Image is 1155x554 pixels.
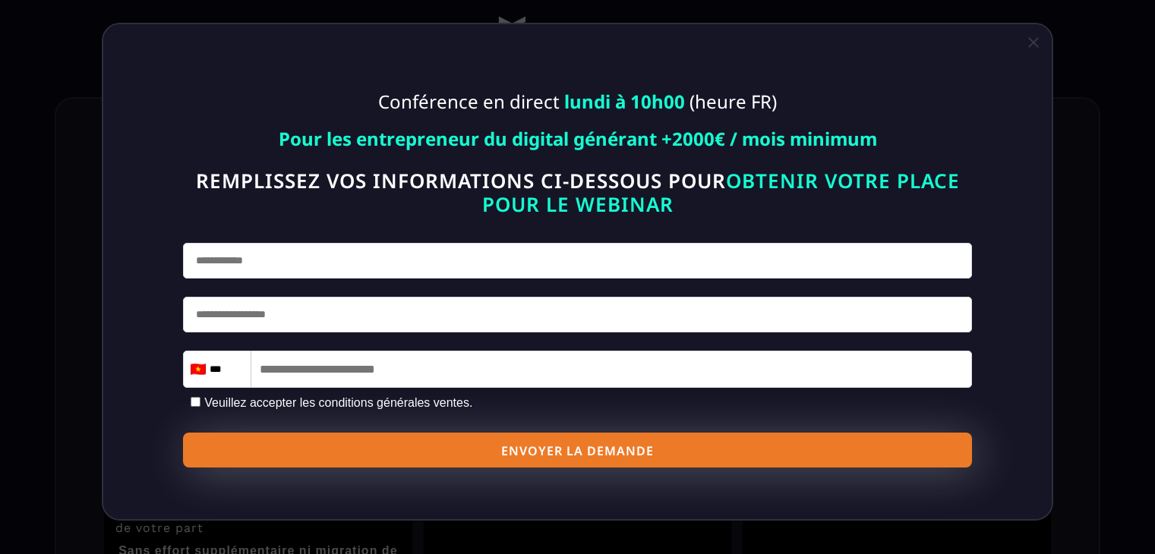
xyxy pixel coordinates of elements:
button: ENVOYER LA DEMANDE [183,433,971,467]
h1: OBTENIR VOTRE PLACE POUR LE WEBINAR [172,162,983,224]
a: Close [1021,30,1046,55]
img: vn [191,364,206,375]
b: lundi à 10h00 [564,89,685,114]
b: Pour les entrepreneur du digital générant +2000€ / mois minimum [279,126,877,151]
